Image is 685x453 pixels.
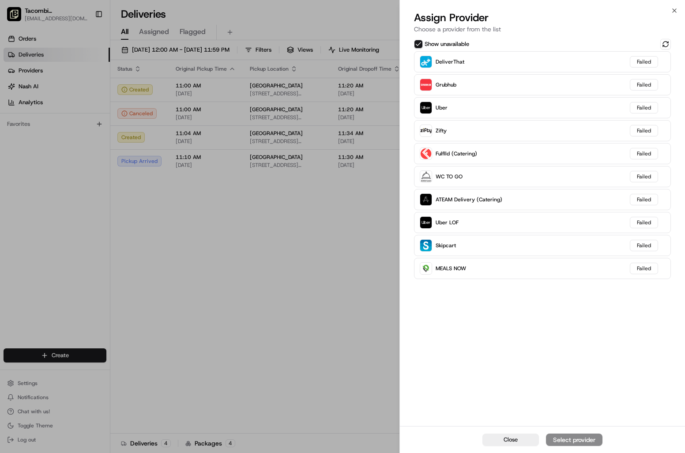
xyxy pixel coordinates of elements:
h2: Assign Provider [414,11,671,25]
div: Failed [630,102,658,113]
button: Close [482,434,539,446]
span: DeliverThat [436,58,464,65]
img: Grubhub [420,79,432,91]
span: Close [504,436,518,444]
a: 💻API Documentation [71,125,145,140]
a: 📗Knowledge Base [5,125,71,140]
div: Failed [630,79,658,91]
img: WC TO GO [420,171,432,182]
img: Skipcart [420,240,432,251]
img: 1736555255976-a54dd68f-1ca7-489b-9aae-adbdc363a1c4 [9,84,25,100]
span: Uber [436,104,448,111]
div: Failed [630,125,658,136]
div: Failed [630,148,658,159]
div: 📗 [9,129,16,136]
img: ATEAM Delivery (Catering) [420,194,432,205]
button: Start new chat [150,87,161,98]
div: Failed [630,240,658,251]
img: Zifty [420,125,432,136]
input: Clear [23,57,146,66]
span: Grubhub [436,81,456,88]
div: Failed [630,263,658,274]
div: Start new chat [30,84,145,93]
a: Powered byPylon [62,149,107,156]
div: Failed [630,217,658,228]
div: Failed [630,56,658,68]
img: Uber LOF [420,217,432,228]
span: ATEAM Delivery (Catering) [436,196,502,203]
img: DeliverThat [420,56,432,68]
img: Nash [9,9,26,26]
div: Failed [630,171,658,182]
div: Failed [630,194,658,205]
span: Uber LOF [436,219,459,226]
span: Zifty [436,127,447,134]
label: Show unavailable [425,40,469,48]
img: Uber [420,102,432,113]
span: Pylon [88,150,107,156]
div: We're available if you need us! [30,93,112,100]
span: MEALS NOW [436,265,466,272]
span: Skipcart [436,242,456,249]
img: MEALS NOW [420,263,432,274]
span: Fulflld (Catering) [436,150,477,157]
img: Fulflld (Catering) [420,148,432,159]
p: Welcome 👋 [9,35,161,49]
span: WC TO GO [436,173,463,180]
p: Choose a provider from the list [414,25,671,34]
div: 💻 [75,129,82,136]
span: API Documentation [83,128,142,137]
span: Knowledge Base [18,128,68,137]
